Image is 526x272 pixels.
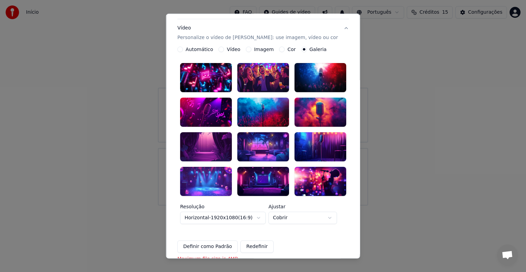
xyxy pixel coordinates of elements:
[180,204,266,209] label: Resolução
[254,47,273,52] label: Imagem
[227,47,240,52] label: Vídeo
[268,204,337,209] label: Ajustar
[177,34,338,41] p: Personalize o vídeo de [PERSON_NAME]: use imagem, vídeo ou cor
[177,25,338,41] div: Vídeo
[177,47,349,268] div: VídeoPersonalize o vídeo de [PERSON_NAME]: use imagem, vídeo ou cor
[177,240,238,252] button: Definir como Padrão
[177,255,349,262] p: Maximum file size is 4MB
[287,47,296,52] label: Cor
[177,19,349,47] button: VídeoPersonalize o vídeo de [PERSON_NAME]: use imagem, vídeo ou cor
[186,47,213,52] label: Automático
[240,240,274,252] button: Redefinir
[309,47,326,52] label: Galeria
